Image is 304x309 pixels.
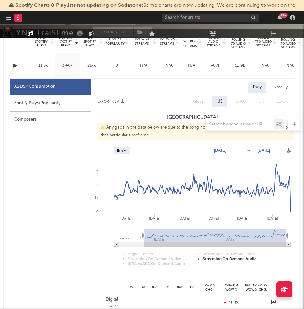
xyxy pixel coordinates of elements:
text: Digital Tracks [128,252,153,256]
span: US ATD Audio Streams [204,36,222,47]
text: → [247,148,251,153]
span: Spotify Popularity [105,36,125,46]
text: ISRC w/SES On-Demand Audio [128,262,185,266]
div: 217k [81,63,102,69]
div: 11.5k [33,63,54,69]
div: 3.46k [57,63,78,69]
span: Total US Streams [131,36,152,46]
text: [DATE] [179,216,190,220]
text: [DATE] [258,148,270,153]
div: [DATE] [150,285,163,290]
button: Tracking [93,27,133,37]
span: Dismiss [157,11,161,16]
span: US Rolling 7D Audio Streams [229,34,247,49]
div: [DATE] [175,285,188,290]
div: - [127,300,136,306]
div: 0 [105,63,128,69]
span: ( 1 ) [133,27,152,37]
div: Digital Tracks [106,296,124,309]
div: US [217,98,223,105]
div: DoD % Chg. [200,283,219,292]
button: (1) [134,27,152,37]
text: [DATE] [120,216,132,220]
div: N/A [159,63,179,69]
text: [DATE] [149,216,160,220]
text: Streaming On-Demand Video [128,257,181,261]
div: N/A [182,63,201,69]
text: 0 [96,210,98,214]
span: Global ATD Audio Streams [254,36,272,47]
div: [DATE] [163,285,175,290]
div: - [245,300,268,306]
div: - [164,300,173,306]
span: Global Rolling 7D Audio Streams [279,34,297,49]
text: [DATE] [237,216,249,220]
text: [DATE] [214,148,226,153]
text: [DATE] [208,216,219,220]
div: N/A [279,63,301,69]
div: N/A [131,63,156,69]
span: 7 Day Spotify Plays [33,36,50,47]
div: Weekly [270,82,292,93]
div: [DATE] [138,285,150,290]
div: All DSP Consumption [10,79,91,95]
button: 99+ [277,15,282,20]
div: 99 + [279,13,288,18]
text: 1k [94,196,98,200]
text: [DATE] [267,216,278,220]
div: [DATE] [126,285,138,290]
div: YNC TraiSlime [16,27,85,38]
div: Daily [248,82,266,93]
div: [DATE] [188,285,200,290]
div: - [140,300,149,306]
div: 487k [204,63,226,69]
div: Composers [10,112,91,128]
div: -100 % [221,300,242,306]
div: - [177,300,186,306]
text: 3k [94,168,98,172]
span: ATD Spotify Plays [81,36,98,47]
span: : Some charts are now updating. We are continuing to work on the issue [16,3,295,16]
div: - [189,300,198,306]
button: Export CSV [97,100,124,104]
span: Total UK Streams [159,36,175,46]
span: Last Day Spotify Plays [57,36,74,47]
div: Rolling WoW % Chg. [219,283,244,292]
div: 12.9k [229,63,251,69]
div: - [201,300,218,306]
div: Spotify Plays/Popularity [10,95,91,112]
input: Search by song name or URL [206,122,274,127]
span: Spotify Charts & Playlists not updating on Sodatone [16,3,142,8]
text: Streaming On-Demand Audio [202,257,256,261]
div: All DSP Consumption [14,83,56,91]
span: UK Weekly Streams [182,34,197,49]
div: Any gaps in the data below are due to the song not appearing on Luminate's daily chart(s) for tha... [97,123,294,140]
div: N/A [254,63,276,69]
text: Streaming On-Demand Total [202,252,255,256]
div: - [152,300,161,306]
div: Est. Building WoW % Chg. [244,283,269,292]
h3: [GEOGRAPHIC_DATA] [91,114,294,121]
text: 2k [94,182,98,186]
input: Search for artists [162,14,259,22]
